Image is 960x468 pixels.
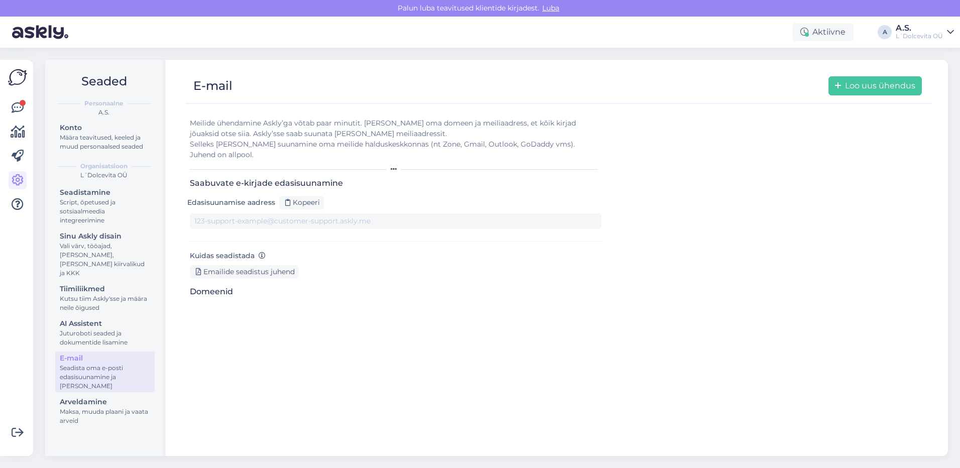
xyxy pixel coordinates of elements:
div: A [878,25,892,39]
span: Luba [539,4,562,13]
input: 123-support-example@customer-support.askly.me [190,213,602,229]
a: TiimiliikmedKutsu tiim Askly'sse ja määra neile õigused [55,282,155,314]
label: Kuidas seadistada [190,251,266,261]
div: Meilide ühendamine Askly’ga võtab paar minutit. [PERSON_NAME] oma domeen ja meiliaadress, et kõik... [190,118,602,160]
a: E-mailSeadista oma e-posti edasisuunamine ja [PERSON_NAME] [55,352,155,392]
div: Määra teavitused, keeled ja muud personaalsed seaded [60,133,150,151]
div: Seadista oma e-posti edasisuunamine ja [PERSON_NAME] [60,364,150,391]
div: Seadistamine [60,187,150,198]
div: Kopeeri [279,196,324,209]
div: E-mail [60,353,150,364]
b: Organisatsioon [80,162,128,171]
div: Juturoboti seaded ja dokumentide lisamine [60,329,150,347]
div: Arveldamine [60,397,150,407]
b: Personaalne [84,99,124,108]
img: Askly Logo [8,68,27,87]
div: A.S. [896,24,943,32]
h2: Seaded [53,72,155,91]
div: Kutsu tiim Askly'sse ja määra neile õigused [60,294,150,312]
div: AI Assistent [60,318,150,329]
div: Maksa, muuda plaani ja vaata arveid [60,407,150,425]
button: Loo uus ühendus [828,76,922,95]
a: ArveldamineMaksa, muuda plaani ja vaata arveid [55,395,155,427]
h3: Domeenid [190,287,602,296]
div: A.S. [53,108,155,117]
h3: Saabuvate e-kirjade edasisuunamine [190,178,602,188]
a: A.S.L´Dolcevita OÜ [896,24,954,40]
a: AI AssistentJuturoboti seaded ja dokumentide lisamine [55,317,155,348]
div: Vali värv, tööajad, [PERSON_NAME], [PERSON_NAME] kiirvalikud ja KKK [60,242,150,278]
div: Tiimiliikmed [60,284,150,294]
div: Sinu Askly disain [60,231,150,242]
div: Aktiivne [792,23,854,41]
a: KontoMäära teavitused, keeled ja muud personaalsed seaded [55,121,155,153]
label: Edasisuunamise aadress [187,197,275,208]
div: L´Dolcevita OÜ [53,171,155,180]
a: Sinu Askly disainVali värv, tööajad, [PERSON_NAME], [PERSON_NAME] kiirvalikud ja KKK [55,229,155,279]
div: L´Dolcevita OÜ [896,32,943,40]
div: Script, õpetused ja sotsiaalmeedia integreerimine [60,198,150,225]
a: SeadistamineScript, õpetused ja sotsiaalmeedia integreerimine [55,186,155,226]
div: Konto [60,123,150,133]
div: Emailide seadistus juhend [190,265,299,279]
div: E-mail [193,76,232,95]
